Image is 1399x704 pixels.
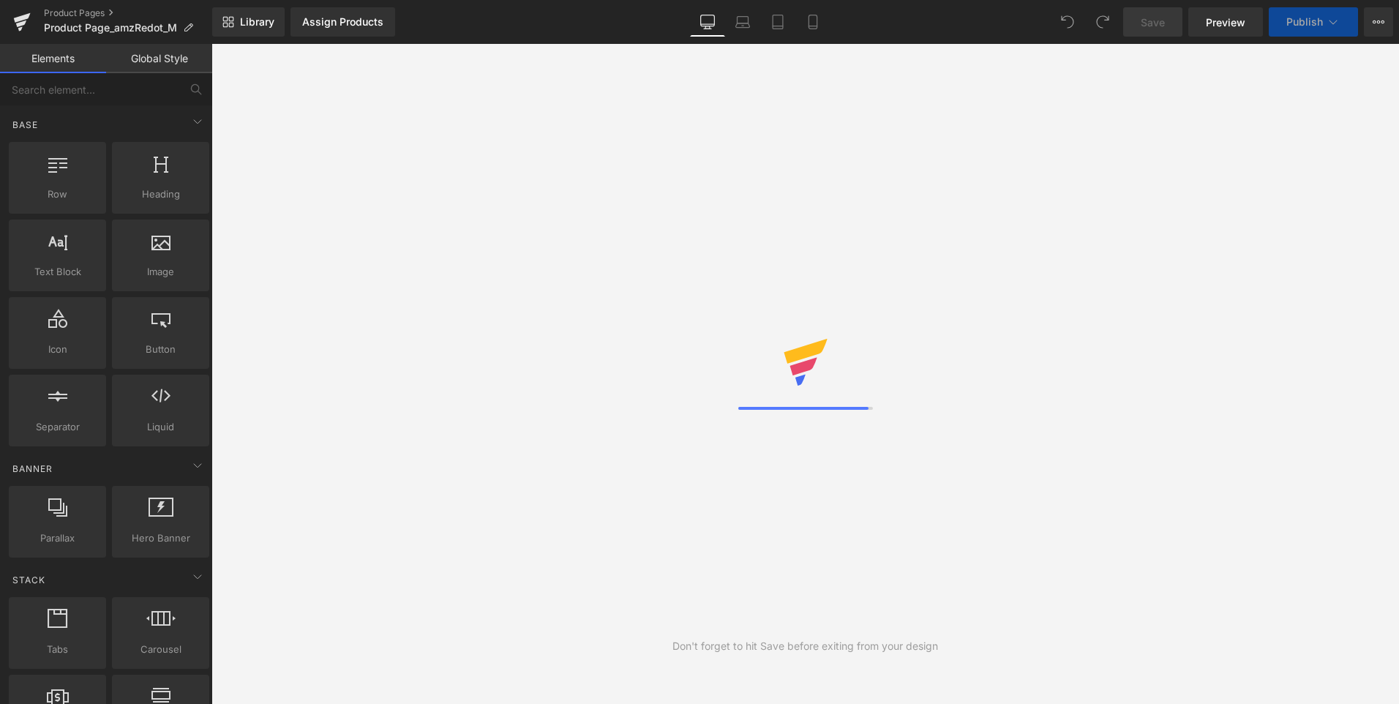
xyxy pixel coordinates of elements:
span: Product Page_amzRedot_M [44,22,177,34]
span: Text Block [13,264,102,280]
div: Don't forget to hit Save before exiting from your design [672,638,938,654]
a: New Library [212,7,285,37]
span: Parallax [13,531,102,546]
button: Undo [1053,7,1082,37]
span: Save [1141,15,1165,30]
span: Image [116,264,205,280]
a: Desktop [690,7,725,37]
span: Hero Banner [116,531,205,546]
span: Banner [11,462,54,476]
span: Publish [1286,16,1323,28]
span: Liquid [116,419,205,435]
span: Button [116,342,205,357]
a: Tablet [760,7,795,37]
span: Preview [1206,15,1245,30]
button: Publish [1269,7,1358,37]
button: Redo [1088,7,1117,37]
a: Global Style [106,44,212,73]
div: Assign Products [302,16,383,28]
span: Stack [11,573,47,587]
span: Carousel [116,642,205,657]
a: Product Pages [44,7,212,19]
a: Preview [1188,7,1263,37]
span: Base [11,118,40,132]
button: More [1364,7,1393,37]
span: Icon [13,342,102,357]
span: Tabs [13,642,102,657]
span: Library [240,15,274,29]
span: Heading [116,187,205,202]
a: Laptop [725,7,760,37]
a: Mobile [795,7,830,37]
span: Row [13,187,102,202]
span: Separator [13,419,102,435]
